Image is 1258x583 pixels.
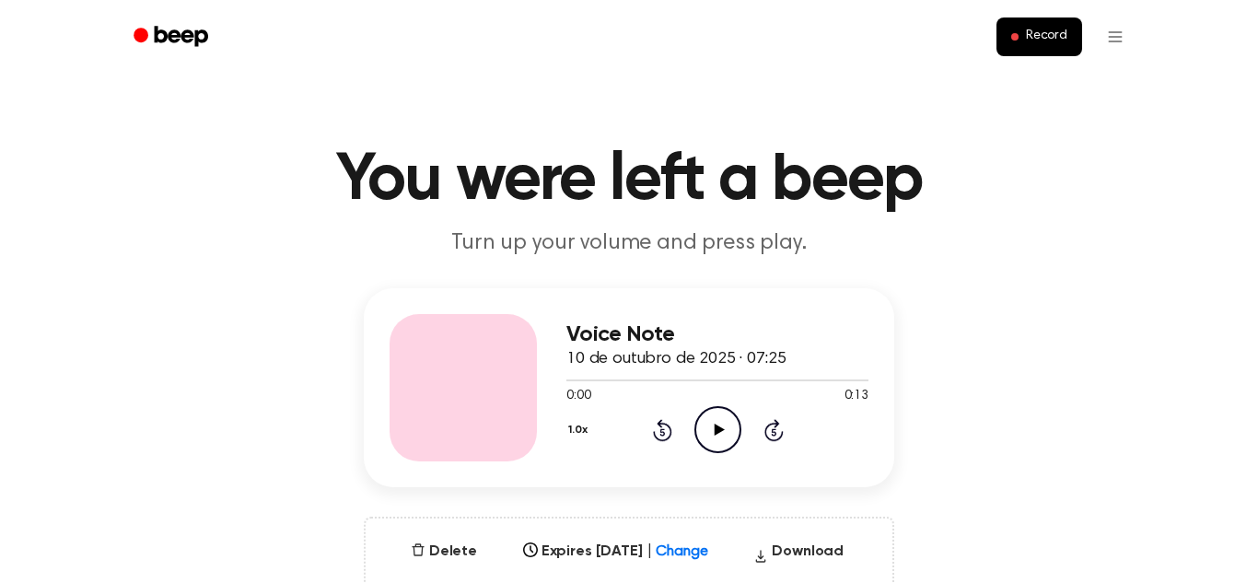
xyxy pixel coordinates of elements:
[157,147,1101,214] h1: You were left a beep
[1093,15,1137,59] button: Open menu
[121,19,225,55] a: Beep
[996,17,1082,56] button: Record
[275,228,983,259] p: Turn up your volume and press play.
[403,541,484,563] button: Delete
[844,387,868,406] span: 0:13
[566,322,868,347] h3: Voice Note
[566,414,594,446] button: 1.0x
[746,541,851,570] button: Download
[566,351,786,367] span: 10 de outubro de 2025 · 07:25
[1026,29,1067,45] span: Record
[566,387,590,406] span: 0:00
